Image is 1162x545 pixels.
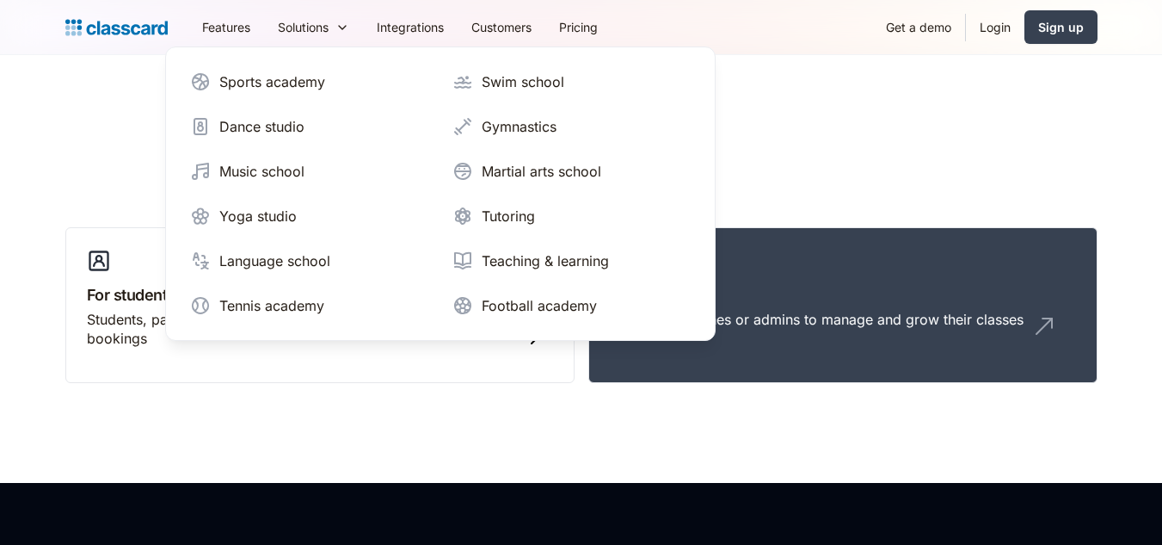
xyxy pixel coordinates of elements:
div: Teachers, coaches or admins to manage and grow their classes [610,310,1024,329]
a: Music school [183,154,435,189]
a: Sign up [1024,10,1097,44]
a: Features [188,8,264,46]
div: Gymnastics [482,116,556,137]
a: For studentsStudents, parents or guardians to view their profile and manage bookings [65,227,575,384]
a: Dance studio [183,109,435,144]
div: Yoga studio [219,206,297,226]
a: Football academy [446,288,698,323]
h3: For students [87,283,553,307]
div: Sign up [1038,18,1084,36]
a: Sports academy [183,65,435,99]
a: Tutoring [446,199,698,233]
a: Swim school [446,65,698,99]
div: Martial arts school [482,161,601,182]
a: Get a demo [872,8,965,46]
div: Swim school [482,71,564,92]
div: Tennis academy [219,295,324,316]
div: Students, parents or guardians to view their profile and manage bookings [87,310,519,349]
h3: For staff [610,283,1076,307]
a: Martial arts school [446,154,698,189]
div: Dance studio [219,116,304,137]
a: Yoga studio [183,199,435,233]
div: Language school [219,251,330,271]
div: Solutions [278,18,329,36]
a: Teaching & learning [446,244,698,278]
a: Gymnastics [446,109,698,144]
a: For staffTeachers, coaches or admins to manage and grow their classes [588,227,1097,384]
a: Login [966,8,1024,46]
a: Pricing [545,8,612,46]
div: Sports academy [219,71,325,92]
div: Music school [219,161,304,182]
a: Tennis academy [183,288,435,323]
a: Integrations [363,8,458,46]
nav: Solutions [165,46,716,341]
div: Solutions [264,8,363,46]
a: Logo [65,15,168,40]
a: Customers [458,8,545,46]
div: Tutoring [482,206,535,226]
div: Football academy [482,295,597,316]
a: Language school [183,244,435,278]
div: Teaching & learning [482,251,609,271]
